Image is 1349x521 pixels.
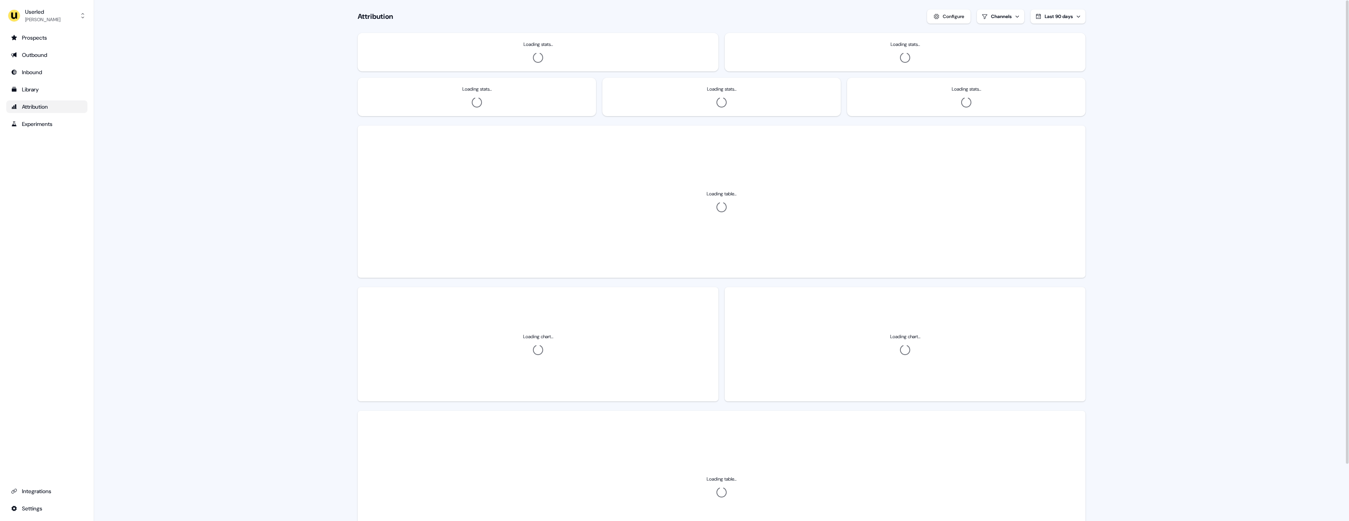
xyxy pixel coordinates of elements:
[890,333,920,341] div: Loading chart...
[707,190,736,198] div: Loading table...
[927,9,971,24] button: Configure
[11,68,83,76] div: Inbound
[891,40,920,48] h3: Loading stats...
[991,13,1012,20] div: Channels
[25,16,60,24] div: [PERSON_NAME]
[6,31,87,44] a: Go to prospects
[11,487,83,495] div: Integrations
[943,13,964,20] div: Configure
[6,6,87,25] button: Userled[PERSON_NAME]
[6,118,87,130] a: Go to experiments
[952,85,981,93] h3: Loading stats...
[6,49,87,61] a: Go to outbound experience
[6,485,87,497] a: Go to integrations
[11,505,83,512] div: Settings
[1031,9,1085,24] button: Last 90 days
[707,85,736,93] h3: Loading stats...
[6,502,87,515] a: Go to integrations
[11,34,83,42] div: Prospects
[25,8,60,16] div: Userled
[11,86,83,93] div: Library
[11,51,83,59] div: Outbound
[707,475,736,483] div: Loading table...
[462,85,492,93] h3: Loading stats...
[1045,13,1073,20] span: Last 90 days
[6,100,87,113] a: Go to attribution
[6,66,87,78] a: Go to Inbound
[358,12,393,21] h1: Attribution
[11,103,83,111] div: Attribution
[524,40,553,48] h3: Loading stats...
[977,9,1024,24] button: Channels
[11,120,83,128] div: Experiments
[523,333,553,341] div: Loading chart...
[6,83,87,96] a: Go to templates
